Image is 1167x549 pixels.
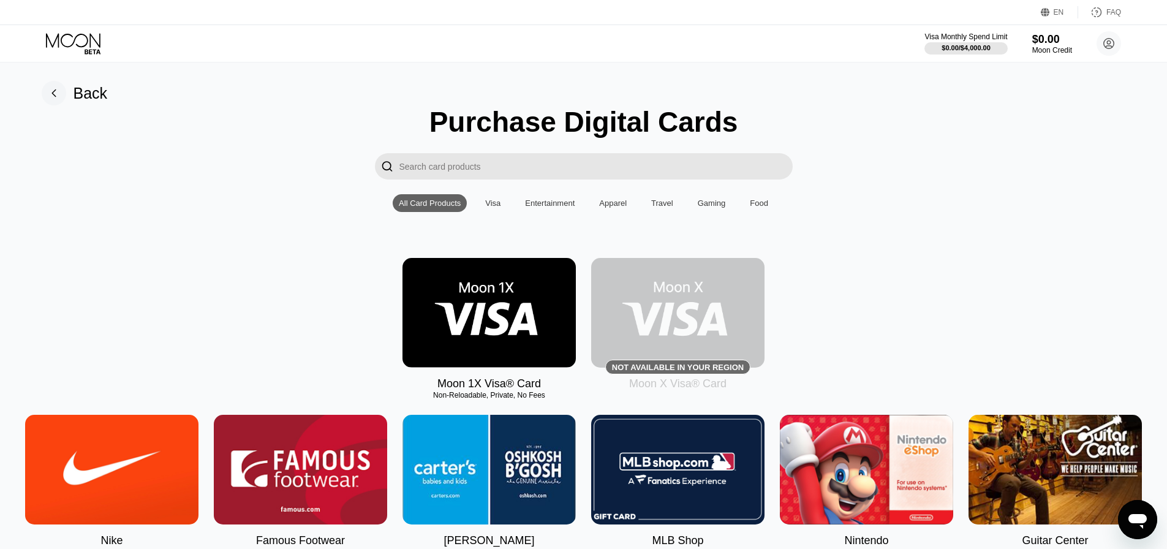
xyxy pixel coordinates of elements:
[393,194,467,212] div: All Card Products
[750,199,768,208] div: Food
[629,377,727,390] div: Moon X Visa® Card
[1054,8,1064,17] div: EN
[645,194,679,212] div: Travel
[1041,6,1078,18] div: EN
[1022,534,1088,547] div: Guitar Center
[42,81,108,105] div: Back
[692,194,732,212] div: Gaming
[924,32,1007,41] div: Visa Monthly Spend Limit
[485,199,500,208] div: Visa
[612,363,744,372] div: Not available in your region
[519,194,581,212] div: Entertainment
[375,153,399,180] div: 
[399,199,461,208] div: All Card Products
[479,194,507,212] div: Visa
[399,153,793,180] input: Search card products
[402,391,576,399] div: Non-Reloadable, Private, No Fees
[942,44,991,51] div: $0.00 / $4,000.00
[429,105,738,138] div: Purchase Digital Cards
[744,194,774,212] div: Food
[100,534,123,547] div: Nike
[698,199,726,208] div: Gaming
[651,199,673,208] div: Travel
[437,377,541,390] div: Moon 1X Visa® Card
[844,534,888,547] div: Nintendo
[924,32,1007,55] div: Visa Monthly Spend Limit$0.00/$4,000.00
[1118,500,1157,539] iframe: Button to launch messaging window
[591,258,765,368] div: Not available in your region
[593,194,633,212] div: Apparel
[1032,33,1072,46] div: $0.00
[599,199,627,208] div: Apparel
[1032,46,1072,55] div: Moon Credit
[74,85,108,102] div: Back
[381,159,393,173] div: 
[1032,33,1072,55] div: $0.00Moon Credit
[256,534,345,547] div: Famous Footwear
[525,199,575,208] div: Entertainment
[444,534,534,547] div: [PERSON_NAME]
[1078,6,1121,18] div: FAQ
[1106,8,1121,17] div: FAQ
[652,534,703,547] div: MLB Shop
